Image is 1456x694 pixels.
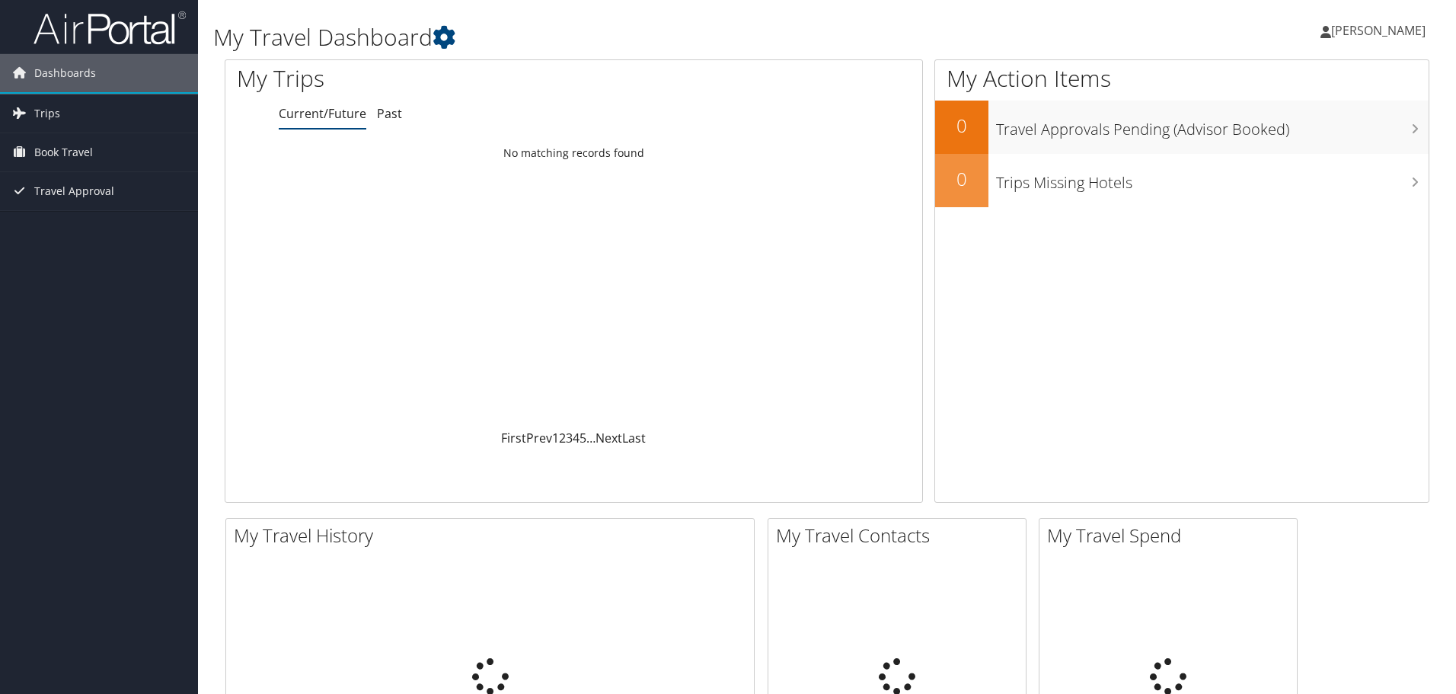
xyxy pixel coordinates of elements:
a: 2 [559,430,566,446]
a: Prev [526,430,552,446]
a: 0Travel Approvals Pending (Advisor Booked) [935,101,1429,154]
td: No matching records found [225,139,922,167]
a: [PERSON_NAME] [1320,8,1441,53]
span: Dashboards [34,54,96,92]
h1: My Action Items [935,62,1429,94]
a: Current/Future [279,105,366,122]
span: Travel Approval [34,172,114,210]
a: 0Trips Missing Hotels [935,154,1429,207]
h1: My Trips [237,62,621,94]
a: 5 [580,430,586,446]
a: Last [622,430,646,446]
h1: My Travel Dashboard [213,21,1032,53]
span: [PERSON_NAME] [1331,22,1426,39]
a: First [501,430,526,446]
h2: My Travel Contacts [776,523,1026,548]
a: 4 [573,430,580,446]
img: airportal-logo.png [34,10,186,46]
h2: My Travel Spend [1047,523,1297,548]
span: … [586,430,595,446]
h2: 0 [935,166,988,192]
a: 3 [566,430,573,446]
span: Book Travel [34,133,93,171]
a: Past [377,105,402,122]
h3: Travel Approvals Pending (Advisor Booked) [996,111,1429,140]
h2: 0 [935,113,988,139]
h3: Trips Missing Hotels [996,165,1429,193]
span: Trips [34,94,60,133]
a: Next [595,430,622,446]
a: 1 [552,430,559,446]
h2: My Travel History [234,523,754,548]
